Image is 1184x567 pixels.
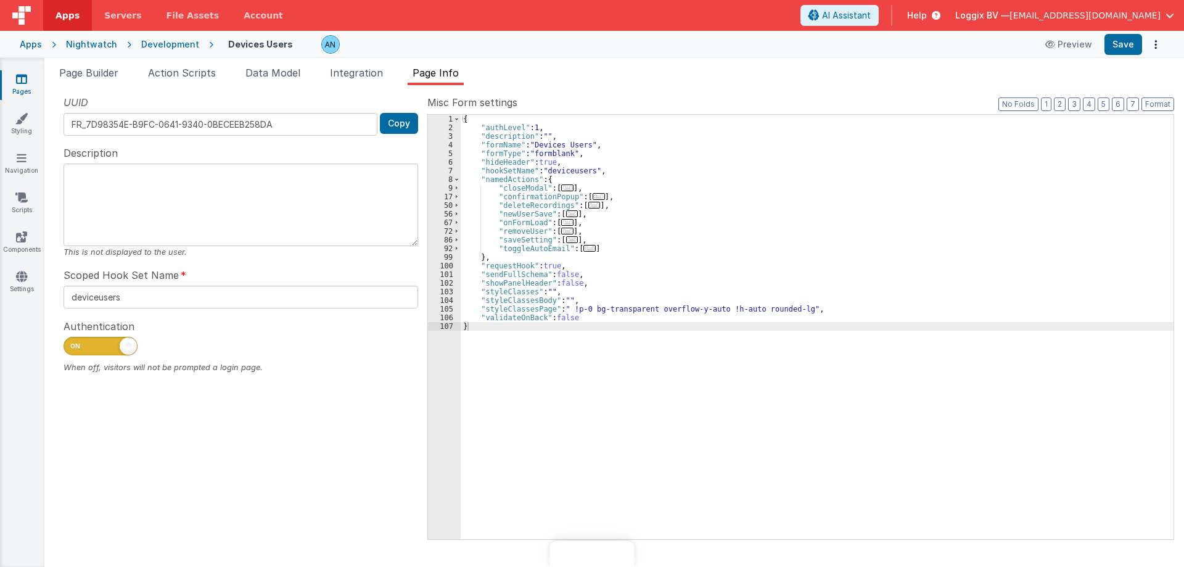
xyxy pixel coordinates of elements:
[428,227,461,236] div: 72
[64,95,88,110] span: UUID
[64,362,418,373] div: When off, visitors will not be prompted a login page.
[428,167,461,175] div: 7
[413,67,459,79] span: Page Info
[428,305,461,313] div: 105
[1112,97,1124,111] button: 6
[55,9,80,22] span: Apps
[322,36,339,53] img: f1d78738b441ccf0e1fcb79415a71bae
[428,218,461,227] div: 67
[428,201,461,210] div: 50
[907,9,927,22] span: Help
[1147,36,1164,53] button: Options
[566,210,578,217] span: ...
[428,288,461,296] div: 103
[66,38,117,51] div: Nightwatch
[566,236,578,243] span: ...
[148,67,216,79] span: Action Scripts
[428,262,461,270] div: 100
[428,270,461,279] div: 101
[141,38,199,51] div: Development
[998,97,1038,111] button: No Folds
[64,268,179,283] span: Scoped Hook Set Name
[166,9,220,22] span: File Assets
[593,193,605,200] span: ...
[428,210,461,218] div: 56
[822,9,871,22] span: AI Assistant
[561,228,573,234] span: ...
[1041,97,1051,111] button: 1
[1083,97,1095,111] button: 4
[955,9,1009,22] span: Loggix BV —
[428,123,461,132] div: 2
[104,9,141,22] span: Servers
[955,9,1174,22] button: Loggix BV — [EMAIL_ADDRESS][DOMAIN_NAME]
[228,39,293,49] h4: Devices Users
[428,115,461,123] div: 1
[428,244,461,253] div: 92
[1104,34,1142,55] button: Save
[20,38,42,51] div: Apps
[245,67,300,79] span: Data Model
[1098,97,1109,111] button: 5
[428,158,461,167] div: 6
[427,95,517,110] span: Misc Form settings
[1054,97,1066,111] button: 2
[1141,97,1174,111] button: Format
[588,202,601,209] span: ...
[428,184,461,192] div: 9
[561,184,573,191] span: ...
[428,279,461,288] div: 102
[428,175,461,184] div: 8
[330,67,383,79] span: Integration
[428,141,461,149] div: 4
[428,313,461,322] div: 106
[583,245,596,252] span: ...
[428,149,461,158] div: 5
[428,296,461,305] div: 104
[59,67,118,79] span: Page Builder
[550,541,635,567] iframe: Marker.io feedback button
[1127,97,1139,111] button: 7
[428,322,461,331] div: 107
[428,192,461,201] div: 17
[800,5,879,26] button: AI Assistant
[428,253,461,262] div: 99
[561,219,573,226] span: ...
[428,236,461,244] div: 86
[1009,9,1161,22] span: [EMAIL_ADDRESS][DOMAIN_NAME]
[1038,35,1100,54] button: Preview
[428,132,461,141] div: 3
[380,113,418,134] button: Copy
[1068,97,1080,111] button: 3
[64,246,418,258] div: This is not displayed to the user.
[64,319,134,334] span: Authentication
[64,146,118,160] span: Description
